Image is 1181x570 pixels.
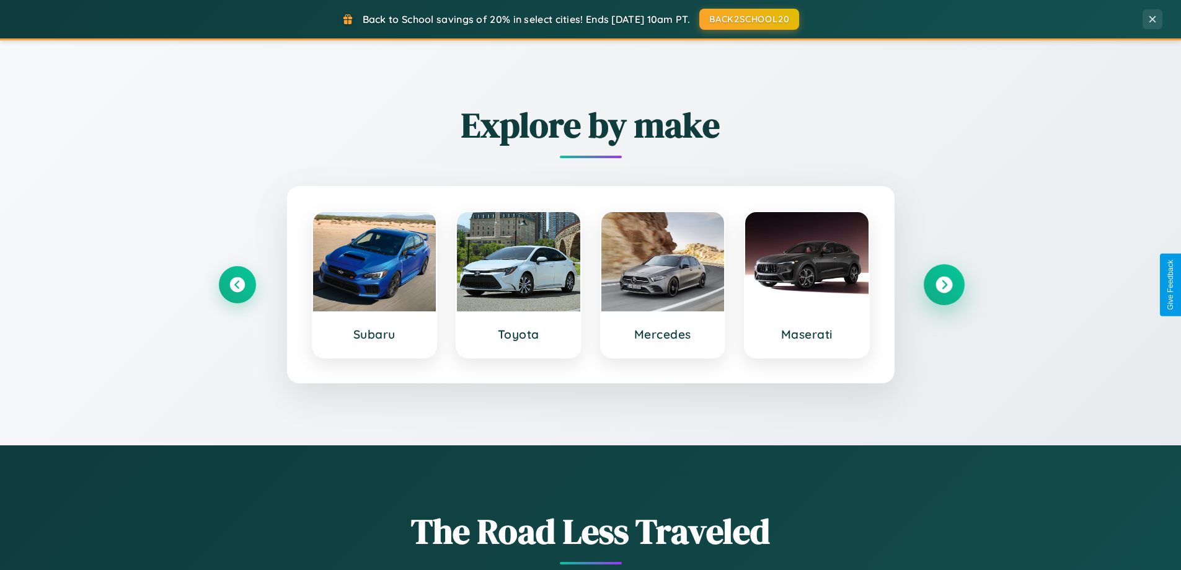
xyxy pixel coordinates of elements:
[758,327,856,342] h3: Maserati
[325,327,424,342] h3: Subaru
[614,327,712,342] h3: Mercedes
[219,101,963,149] h2: Explore by make
[699,9,799,30] button: BACK2SCHOOL20
[363,13,690,25] span: Back to School savings of 20% in select cities! Ends [DATE] 10am PT.
[219,507,963,555] h1: The Road Less Traveled
[469,327,568,342] h3: Toyota
[1166,260,1175,310] div: Give Feedback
